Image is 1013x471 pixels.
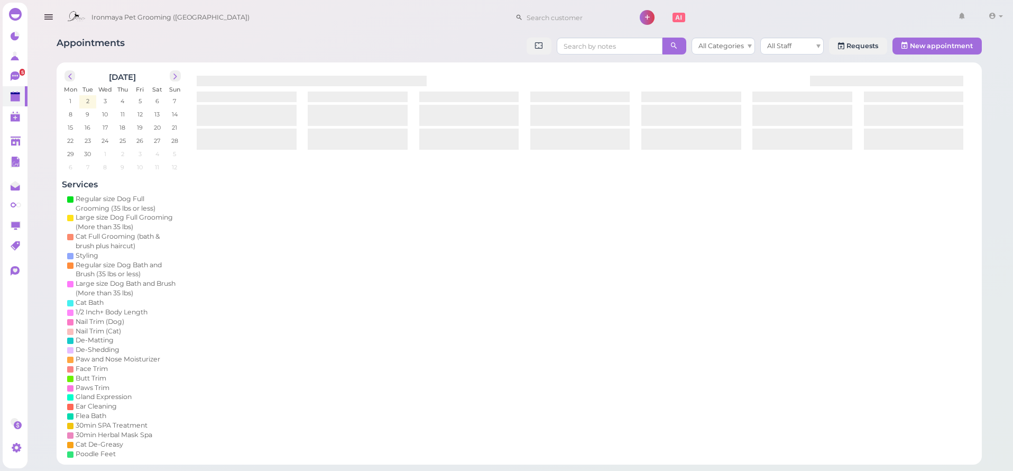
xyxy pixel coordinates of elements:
span: 27 [153,136,162,146]
div: Cat Bath [76,298,104,307]
span: 29 [66,149,75,159]
span: 12 [171,162,179,172]
div: Flea Bath [76,411,106,421]
span: 5 [137,96,143,106]
span: 25 [118,136,127,146]
span: 13 [154,110,161,119]
span: 19 [136,123,144,132]
span: 9 [119,162,125,172]
div: Cat De-Greasy [76,440,123,449]
span: 10 [102,110,109,119]
span: All Categories [698,42,744,50]
span: 6 [154,96,160,106]
span: Ironmaya Pet Grooming ([GEOGRAPHIC_DATA]) [91,3,250,32]
span: 3 [137,149,143,159]
span: 10 [136,162,144,172]
span: 23 [84,136,92,146]
div: Paw and Nose Moisturizer [76,355,160,364]
span: 7 [85,162,90,172]
div: Regular size Dog Full Grooming (35 lbs or less) [76,194,178,213]
button: prev [65,70,76,81]
a: Requests [829,38,887,55]
span: 18 [118,123,126,132]
span: Mon [64,86,77,93]
div: Nail Trim (Dog) [76,317,124,327]
span: Wed [98,86,112,93]
span: 2 [85,96,90,106]
div: Poodle Feet [76,449,116,459]
span: 8 [103,162,108,172]
span: 4 [119,96,125,106]
span: 30 [84,149,93,159]
h4: Services [62,179,183,189]
span: 16 [84,123,92,132]
span: Sat [152,86,162,93]
div: 30min SPA Treatment [76,421,148,430]
span: 3 [103,96,108,106]
div: De-Matting [76,336,114,345]
input: Search by notes [557,38,662,55]
input: Search customer [523,9,625,26]
span: 5 [172,149,178,159]
div: De-Shedding [76,345,119,355]
span: 8 [68,110,73,119]
div: Cat Full Grooming (bath & brush plus haircut) [76,232,178,251]
span: 11 [154,162,161,172]
div: Face Trim [76,364,108,374]
span: Tue [82,86,93,93]
span: 2 [120,149,125,159]
div: Large size Dog Bath and Brush (More than 35 lbs) [76,279,178,298]
div: Regular size Dog Bath and Brush (35 lbs or less) [76,260,178,279]
span: All Staff [767,42,791,50]
span: New appointment [910,42,973,50]
span: Sun [169,86,180,93]
span: 26 [135,136,144,146]
div: Large size Dog Full Grooming (More than 35 lbs) [76,213,178,232]
div: Paws Trim [76,383,109,393]
span: 24 [101,136,110,146]
span: 21 [171,123,179,132]
span: 14 [171,110,179,119]
span: 15 [67,123,74,132]
span: 28 [170,136,179,146]
span: 9 [85,110,91,119]
a: 5 [3,66,27,86]
span: 11 [119,110,126,119]
span: 20 [153,123,162,132]
span: 7 [172,96,178,106]
button: New appointment [892,38,982,55]
div: Nail Trim (Cat) [76,327,121,336]
span: Thu [117,86,128,93]
div: Butt Trim [76,374,106,383]
div: Gland Expression [76,392,132,402]
span: Appointments [57,37,125,48]
span: 17 [102,123,109,132]
span: Fri [136,86,144,93]
div: Styling [76,251,98,260]
span: 22 [66,136,75,146]
div: 1/2 Inch+ Body Length [76,307,148,317]
h2: [DATE] [109,70,136,82]
span: 1 [103,149,107,159]
span: 1 [68,96,72,106]
span: 12 [136,110,144,119]
span: 6 [68,162,73,172]
div: Ear Cleaning [76,402,117,411]
div: 30min Herbal Mask Spa [76,430,152,440]
span: 5 [20,69,25,76]
span: 4 [154,149,160,159]
button: next [170,70,181,81]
